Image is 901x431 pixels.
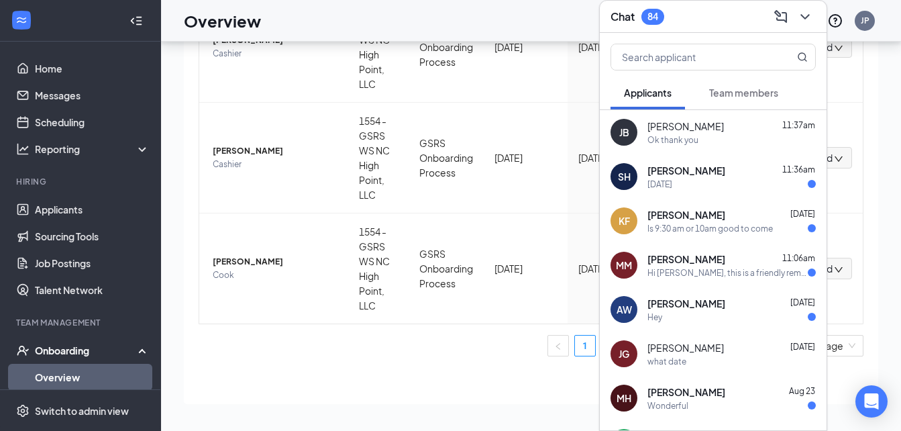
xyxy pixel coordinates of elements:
button: ComposeMessage [770,6,792,28]
div: [DATE] [578,40,611,54]
h3: Chat [611,9,635,24]
div: Hiring [16,176,147,187]
a: Home [35,55,150,82]
span: [PERSON_NAME] [647,119,724,133]
div: Team Management [16,317,147,328]
span: [DATE] [790,342,815,352]
svg: Settings [16,404,30,418]
div: [DATE] [578,261,611,276]
button: ChevronDown [794,6,816,28]
span: Team members [709,87,778,99]
td: GSRS Onboarding Process [409,213,484,324]
div: Hi [PERSON_NAME], this is a friendly reminder. To move forward with your application for Cook at ... [647,267,808,279]
span: left [554,342,562,350]
span: [DATE] [790,209,815,219]
a: Sourcing Tools [35,223,150,250]
input: Search applicant [611,44,770,70]
div: what date [647,356,686,367]
a: Talent Network [35,277,150,303]
a: Job Postings [35,250,150,277]
div: [DATE] [494,261,557,276]
h1: Overview [184,9,261,32]
span: down [834,265,843,275]
span: Aug 23 [789,386,815,396]
a: Messages [35,82,150,109]
svg: WorkstreamLogo [15,13,28,27]
svg: Analysis [16,142,30,156]
a: 1 [575,336,595,356]
span: [PERSON_NAME] [647,164,725,177]
svg: MagnifyingGlass [797,52,808,62]
a: Overview [35,364,150,391]
td: GSRS Onboarding Process [409,103,484,213]
span: 10 / page [802,336,855,356]
svg: ComposeMessage [773,9,789,25]
span: [PERSON_NAME] [213,255,337,269]
div: SH [618,170,631,183]
span: Cook [213,269,337,282]
span: Cashier [213,47,337,60]
div: JB [619,126,629,139]
span: [PERSON_NAME] [213,144,337,158]
span: [PERSON_NAME] [647,297,725,310]
td: 1554 - GSRS WS NC High Point, LLC [348,213,409,324]
span: Applicants [624,87,672,99]
div: [DATE] [494,40,557,54]
span: [PERSON_NAME] [647,341,724,354]
div: Page Size [794,335,863,356]
td: 1554 - GSRS WS NC High Point, LLC [348,103,409,213]
div: JP [861,15,869,26]
span: down [834,154,843,164]
div: Reporting [35,142,150,156]
div: Hey [647,312,662,323]
span: [PERSON_NAME] [647,385,725,399]
div: Switch to admin view [35,404,129,418]
svg: QuestionInfo [827,13,843,29]
div: Onboarding [35,344,138,357]
span: 11:06am [782,253,815,263]
span: Cashier [213,158,337,171]
span: 11:37am [782,120,815,130]
div: [DATE] [578,150,611,165]
span: [DATE] [790,297,815,307]
div: MM [616,258,632,272]
a: Scheduling [35,109,150,136]
div: Is 9:30 am or 10am good to come [647,223,773,234]
div: AW [617,303,632,316]
li: Previous Page [547,335,569,356]
div: KF [619,214,630,228]
svg: Collapse [129,14,143,28]
svg: UserCheck [16,344,30,357]
span: [PERSON_NAME] [647,252,725,266]
div: 84 [647,11,658,22]
div: [DATE] [647,179,672,190]
div: Wonderful [647,400,688,412]
div: MH [617,391,631,405]
span: 11:36am [782,164,815,175]
div: [DATE] [494,150,557,165]
svg: ChevronDown [797,9,813,25]
div: Ok thank you [647,134,698,146]
button: left [547,335,569,356]
li: 1 [574,335,596,356]
a: Applicants [35,196,150,223]
span: down [834,44,843,53]
span: [PERSON_NAME] [647,208,725,222]
div: JG [619,347,629,361]
div: Open Intercom Messenger [855,385,888,418]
